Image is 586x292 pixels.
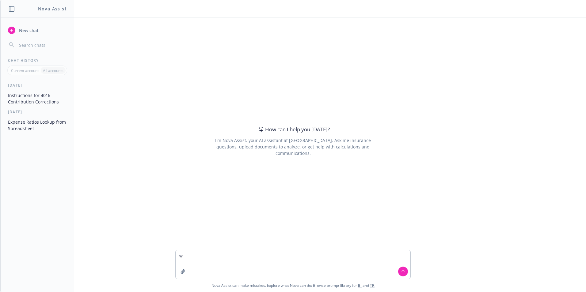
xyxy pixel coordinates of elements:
[207,137,379,156] div: I'm Nova Assist, your AI assistant at [GEOGRAPHIC_DATA]. Ask me insurance questions, upload docum...
[18,41,67,49] input: Search chats
[1,58,74,63] div: Chat History
[43,68,63,73] p: All accounts
[1,83,74,88] div: [DATE]
[176,250,410,279] textarea: w
[358,283,362,288] a: BI
[1,109,74,114] div: [DATE]
[3,279,583,292] span: Nova Assist can make mistakes. Explore what Nova can do: Browse prompt library for and
[18,27,39,34] span: New chat
[257,125,330,133] div: How can I help you [DATE]?
[38,6,67,12] h1: Nova Assist
[6,25,69,36] button: New chat
[11,68,39,73] p: Current account
[370,283,375,288] a: TR
[6,117,69,133] button: Expense Ratios Lookup from Spreadsheet
[6,90,69,107] button: Instructions for 401k Contribution Corrections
